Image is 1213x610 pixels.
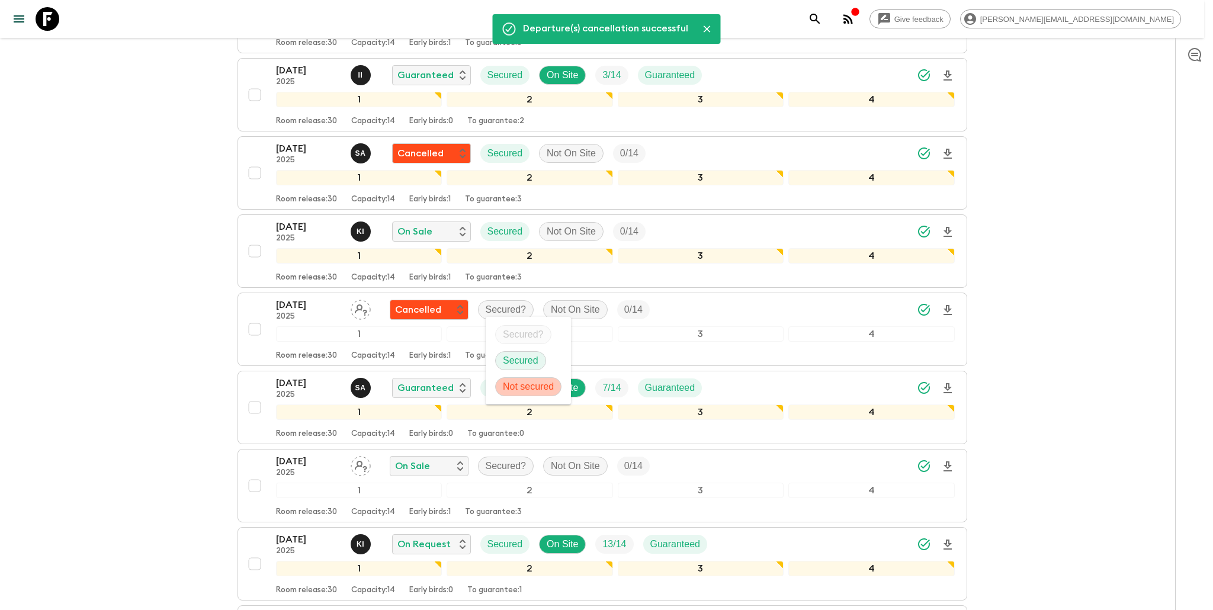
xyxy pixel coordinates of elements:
p: Secured [503,354,538,368]
p: Not secured [503,380,554,394]
div: Departure(s) cancellation successful [524,18,689,40]
button: Close [698,20,716,38]
div: Secured [495,351,546,370]
div: Not secured [495,377,561,396]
